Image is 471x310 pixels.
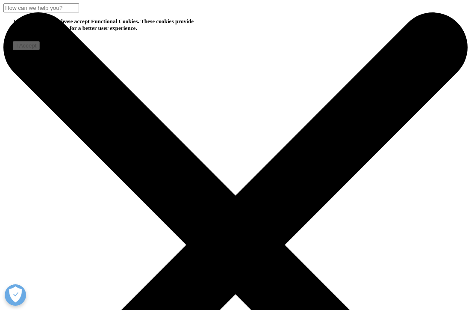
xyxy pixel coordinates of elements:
h5: To download files, please accept Functional Cookies. These cookies provide enhanced functionality... [13,18,212,32]
input: Search [3,3,79,12]
input: I Accept [13,41,40,50]
button: Open Preferences [5,284,26,306]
